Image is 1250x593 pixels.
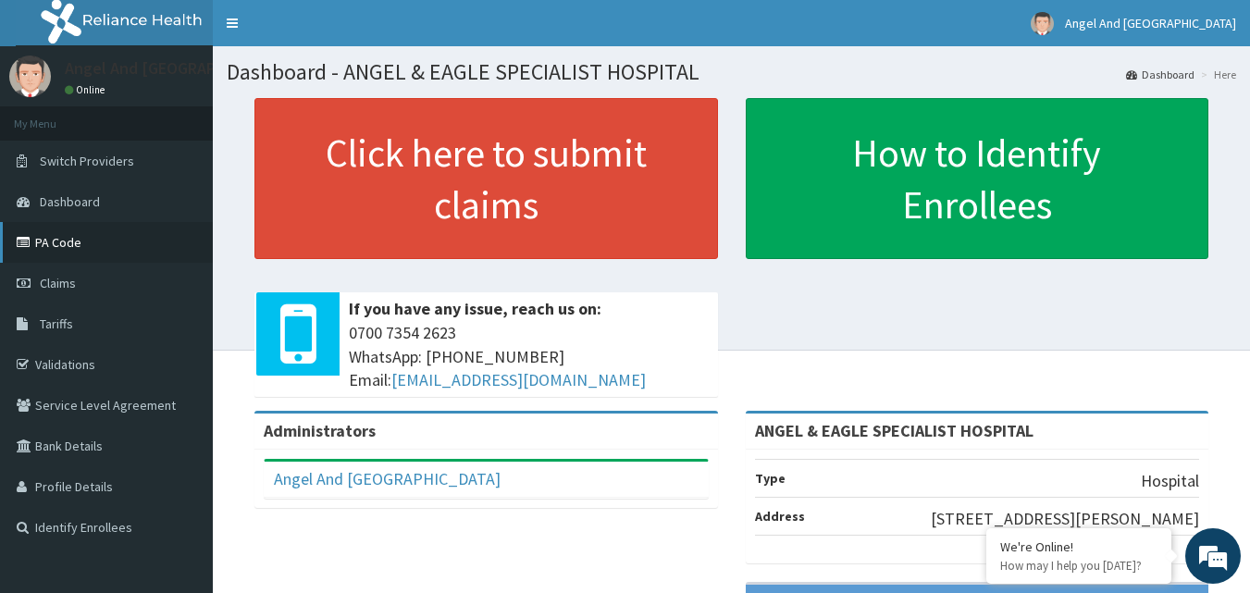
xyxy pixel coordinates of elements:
img: d_794563401_company_1708531726252_794563401 [34,93,75,139]
strong: ANGEL & EAGLE SPECIALIST HOSPITAL [755,420,1033,441]
img: User Image [1031,12,1054,35]
div: Minimize live chat window [303,9,348,54]
b: If you have any issue, reach us on: [349,298,601,319]
img: User Image [9,56,51,97]
p: [STREET_ADDRESS][PERSON_NAME] [931,507,1199,531]
p: How may I help you today? [1000,558,1157,574]
span: Angel And [GEOGRAPHIC_DATA] [1065,15,1236,31]
a: Online [65,83,109,96]
span: Claims [40,275,76,291]
textarea: Type your message and hit 'Enter' [9,396,353,461]
span: 0700 7354 2623 WhatsApp: [PHONE_NUMBER] Email: [349,321,709,392]
b: Address [755,508,805,525]
a: [EMAIL_ADDRESS][DOMAIN_NAME] [391,369,646,390]
p: Angel And [GEOGRAPHIC_DATA] [65,60,294,77]
a: Angel And [GEOGRAPHIC_DATA] [274,468,501,489]
span: Tariffs [40,315,73,332]
a: Click here to submit claims [254,98,718,259]
p: Hospital [1141,469,1199,493]
span: Dashboard [40,193,100,210]
div: We're Online! [1000,538,1157,555]
b: Type [755,470,786,487]
b: Administrators [264,420,376,441]
div: Chat with us now [96,104,311,128]
li: Here [1196,67,1236,82]
h1: Dashboard - ANGEL & EAGLE SPECIALIST HOSPITAL [227,60,1236,84]
a: Dashboard [1126,67,1194,82]
span: We're online! [107,179,255,365]
a: How to Identify Enrollees [746,98,1209,259]
span: Switch Providers [40,153,134,169]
